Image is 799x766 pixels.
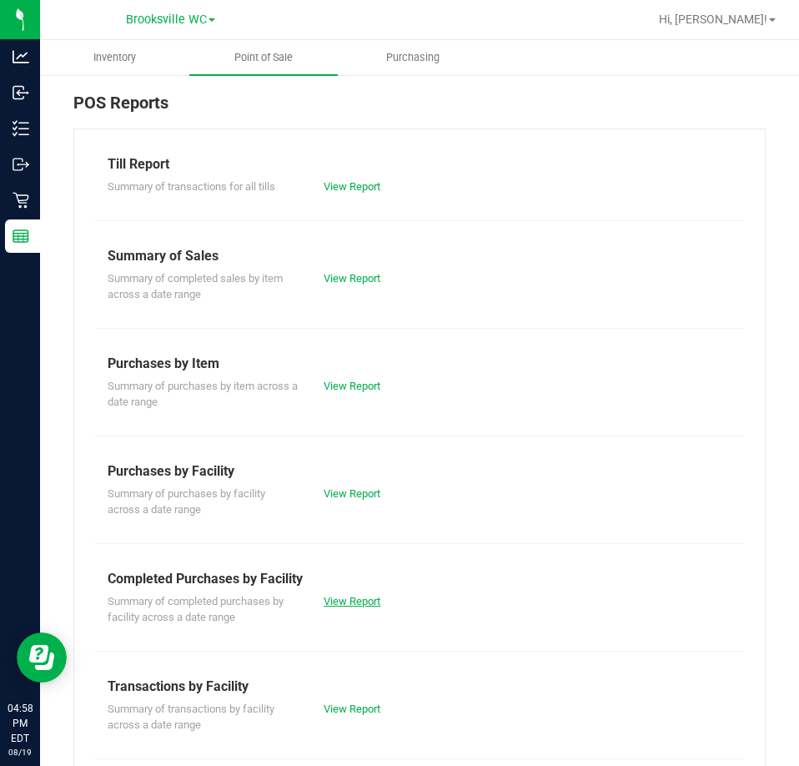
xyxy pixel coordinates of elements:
a: View Report [324,703,380,715]
span: Inventory [71,50,158,65]
div: Purchases by Item [108,354,731,374]
iframe: Resource center [17,632,67,683]
a: Purchasing [338,40,487,75]
inline-svg: Inventory [13,120,29,137]
inline-svg: Analytics [13,48,29,65]
span: Brooksville WC [126,13,207,27]
inline-svg: Retail [13,192,29,209]
a: View Report [324,272,380,285]
inline-svg: Reports [13,228,29,244]
a: View Report [324,487,380,500]
div: POS Reports [73,90,766,129]
div: Summary of Sales [108,246,731,266]
inline-svg: Inbound [13,84,29,101]
span: Purchasing [364,50,462,65]
div: Purchases by Facility [108,461,731,481]
p: 08/19 [8,746,33,758]
a: Inventory [40,40,189,75]
a: View Report [324,595,380,607]
span: Summary of completed sales by item across a date range [108,272,283,301]
inline-svg: Outbound [13,156,29,173]
span: Hi, [PERSON_NAME]! [659,13,767,26]
span: Summary of purchases by item across a date range [108,380,298,409]
div: Transactions by Facility [108,677,731,697]
span: Point of Sale [212,50,315,65]
a: Point of Sale [189,40,339,75]
a: View Report [324,180,380,193]
div: Till Report [108,154,731,174]
span: Summary of transactions for all tills [108,180,275,193]
p: 04:58 PM EDT [8,701,33,746]
div: Completed Purchases by Facility [108,569,731,589]
span: Summary of completed purchases by facility across a date range [108,595,284,624]
span: Summary of purchases by facility across a date range [108,487,265,517]
span: Summary of transactions by facility across a date range [108,703,274,732]
a: View Report [324,380,380,392]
